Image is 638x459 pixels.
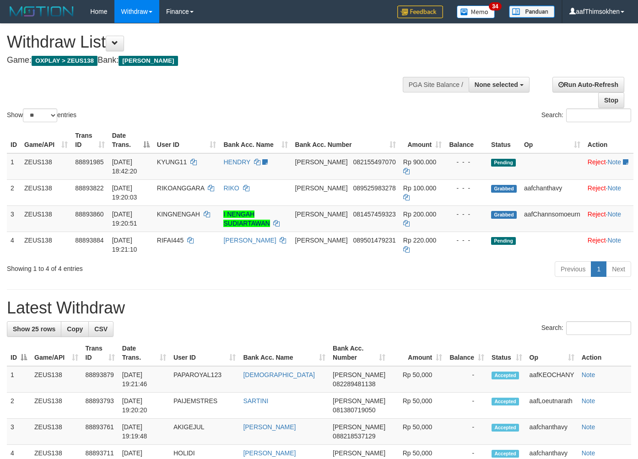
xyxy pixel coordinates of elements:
th: Status: activate to sort column ascending [488,340,526,366]
span: Accepted [492,450,519,458]
th: User ID: activate to sort column ascending [170,340,239,366]
img: MOTION_logo.png [7,5,76,18]
span: [PERSON_NAME] [333,423,385,431]
td: 2 [7,393,31,419]
td: Rp 50,000 [389,366,446,393]
td: ZEUS138 [31,393,82,419]
a: [PERSON_NAME] [243,423,296,431]
span: KYUNG11 [157,158,187,166]
a: Reject [588,158,606,166]
td: ZEUS138 [21,205,71,232]
input: Search: [566,321,631,335]
span: [DATE] 18:42:20 [112,158,137,175]
td: aafKEOCHANY [526,366,578,393]
a: Note [607,158,621,166]
span: 34 [489,2,501,11]
span: Pending [491,159,516,167]
span: RIFAI445 [157,237,184,244]
span: Rp 900.000 [403,158,436,166]
span: Copy 081457459323 to clipboard [353,211,395,218]
a: Show 25 rows [7,321,61,337]
span: [PERSON_NAME] [295,184,348,192]
a: 1 [591,261,606,277]
span: Rp 220.000 [403,237,436,244]
a: [PERSON_NAME] [243,449,296,457]
span: [DATE] 19:20:03 [112,184,137,201]
th: Amount: activate to sort column ascending [400,127,445,153]
span: Accepted [492,424,519,432]
span: Copy 081380719050 to clipboard [333,406,375,414]
td: AKIGEJUL [170,419,239,445]
td: ZEUS138 [31,366,82,393]
td: 88893761 [82,419,119,445]
span: KINGNENGAH [157,211,200,218]
td: 4 [7,232,21,258]
td: 88893793 [82,393,119,419]
td: - [446,366,488,393]
th: Trans ID: activate to sort column ascending [82,340,119,366]
div: - - - [449,210,484,219]
span: Copy 082155497070 to clipboard [353,158,395,166]
span: RIKOANGGARA [157,184,204,192]
span: [PERSON_NAME] [295,158,348,166]
th: Action [584,127,633,153]
h4: Game: Bank: [7,56,416,65]
span: [PERSON_NAME] [295,211,348,218]
a: [DEMOGRAPHIC_DATA] [243,371,315,378]
td: 3 [7,205,21,232]
span: Accepted [492,398,519,405]
th: Date Trans.: activate to sort column descending [108,127,153,153]
a: CSV [88,321,114,337]
td: Rp 50,000 [389,393,446,419]
a: SARTINI [243,397,268,405]
td: 3 [7,419,31,445]
td: aafLoeutnarath [526,393,578,419]
label: Search: [541,321,631,335]
span: Copy 089525983278 to clipboard [353,184,395,192]
span: Rp 100.000 [403,184,436,192]
a: Reject [588,211,606,218]
th: Date Trans.: activate to sort column ascending [119,340,170,366]
th: User ID: activate to sort column ascending [153,127,220,153]
span: 88891985 [75,158,103,166]
a: Reject [588,184,606,192]
th: Bank Acc. Name: activate to sort column ascending [220,127,291,153]
th: Bank Acc. Number: activate to sort column ascending [329,340,389,366]
th: Game/API: activate to sort column ascending [31,340,82,366]
td: aafChannsomoeurn [520,205,584,232]
a: Note [582,397,595,405]
span: [DATE] 19:21:10 [112,237,137,253]
span: [DATE] 19:20:51 [112,211,137,227]
input: Search: [566,108,631,122]
th: Game/API: activate to sort column ascending [21,127,71,153]
td: 2 [7,179,21,205]
img: panduan.png [509,5,555,18]
span: Copy 088218537129 to clipboard [333,432,375,440]
th: Op: activate to sort column ascending [520,127,584,153]
td: 1 [7,366,31,393]
span: 88893822 [75,184,103,192]
h1: Withdraw List [7,33,416,51]
td: [DATE] 19:19:48 [119,419,170,445]
td: · [584,232,633,258]
a: Run Auto-Refresh [552,77,624,92]
div: - - - [449,184,484,193]
th: Bank Acc. Name: activate to sort column ascending [239,340,329,366]
a: Note [607,211,621,218]
span: Rp 200.000 [403,211,436,218]
th: Status [487,127,520,153]
span: CSV [94,325,108,333]
th: ID [7,127,21,153]
td: aafchanthavy [520,179,584,205]
span: OXPLAY > ZEUS138 [32,56,97,66]
button: None selected [469,77,530,92]
td: ZEUS138 [31,419,82,445]
img: Button%20Memo.svg [457,5,495,18]
label: Search: [541,108,631,122]
span: [PERSON_NAME] [333,397,385,405]
a: Note [582,449,595,457]
span: Grabbed [491,185,517,193]
span: None selected [475,81,518,88]
td: 1 [7,153,21,180]
label: Show entries [7,108,76,122]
